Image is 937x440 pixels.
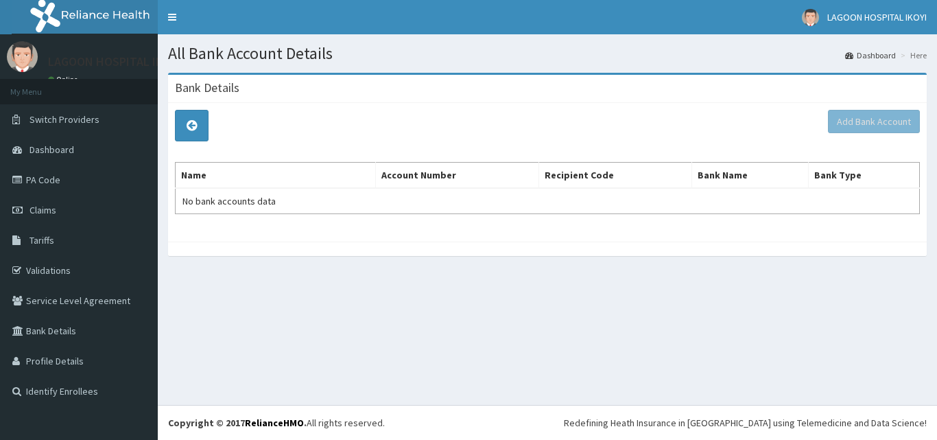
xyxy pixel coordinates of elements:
[375,163,538,189] th: Account Number
[48,75,81,84] a: Online
[802,9,819,26] img: User Image
[182,195,276,207] span: No bank accounts data
[176,163,376,189] th: Name
[538,163,691,189] th: Recipient Code
[48,56,180,68] p: LAGOON HOSPITAL IKOYI
[691,163,808,189] th: Bank Name
[564,416,927,430] div: Redefining Heath Insurance in [GEOGRAPHIC_DATA] using Telemedicine and Data Science!
[29,234,54,246] span: Tariffs
[245,417,304,429] a: RelianceHMO
[158,405,937,440] footer: All rights reserved.
[168,45,927,62] h1: All Bank Account Details
[29,143,74,156] span: Dashboard
[29,113,99,126] span: Switch Providers
[828,110,920,133] button: Add Bank Account
[29,204,56,216] span: Claims
[827,11,927,23] span: LAGOON HOSPITAL IKOYI
[7,41,38,72] img: User Image
[175,82,239,94] h3: Bank Details
[808,163,919,189] th: Bank Type
[845,49,896,61] a: Dashboard
[897,49,927,61] li: Here
[168,417,307,429] strong: Copyright © 2017 .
